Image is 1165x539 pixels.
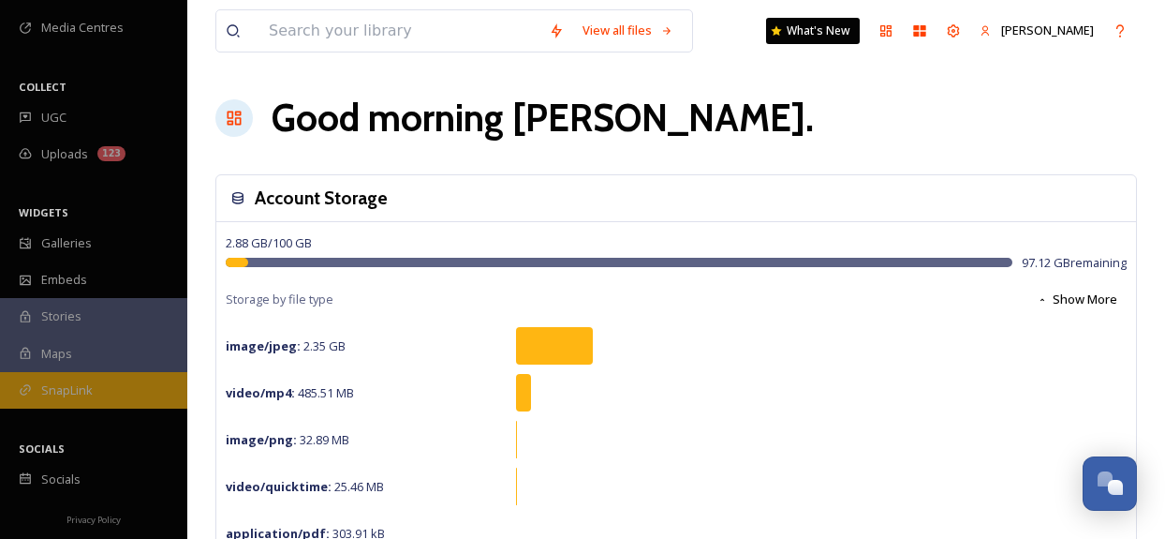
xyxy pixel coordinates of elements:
a: View all files [573,12,683,49]
a: [PERSON_NAME] [970,12,1103,49]
strong: image/jpeg : [226,337,301,354]
span: 2.88 GB / 100 GB [226,234,312,251]
h1: Good morning [PERSON_NAME] . [272,90,814,146]
span: Embeds [41,271,87,289]
span: [PERSON_NAME] [1001,22,1094,38]
span: 97.12 GB remaining [1022,254,1127,272]
span: COLLECT [19,80,66,94]
span: Media Centres [41,19,124,37]
span: 25.46 MB [226,478,384,495]
strong: image/png : [226,431,297,448]
span: 2.35 GB [226,337,346,354]
span: SnapLink [41,382,93,399]
strong: video/quicktime : [226,478,332,495]
span: 485.51 MB [226,384,354,401]
input: Search your library [259,10,539,52]
span: Socials [41,471,81,488]
button: Open Chat [1083,457,1137,511]
span: UGC [41,109,66,127]
span: SOCIALS [19,442,65,456]
strong: video/mp4 : [226,384,295,401]
span: 32.89 MB [226,431,349,448]
button: Show More [1027,281,1127,318]
a: Privacy Policy [66,507,121,530]
span: Stories [41,307,81,325]
div: 123 [97,146,125,161]
h3: Account Storage [255,185,388,212]
span: Storage by file type [226,291,333,308]
span: WIDGETS [19,205,68,219]
span: Uploads [41,145,88,163]
span: Maps [41,345,72,363]
a: What's New [766,18,860,44]
span: Galleries [41,234,92,252]
span: Privacy Policy [66,514,121,526]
